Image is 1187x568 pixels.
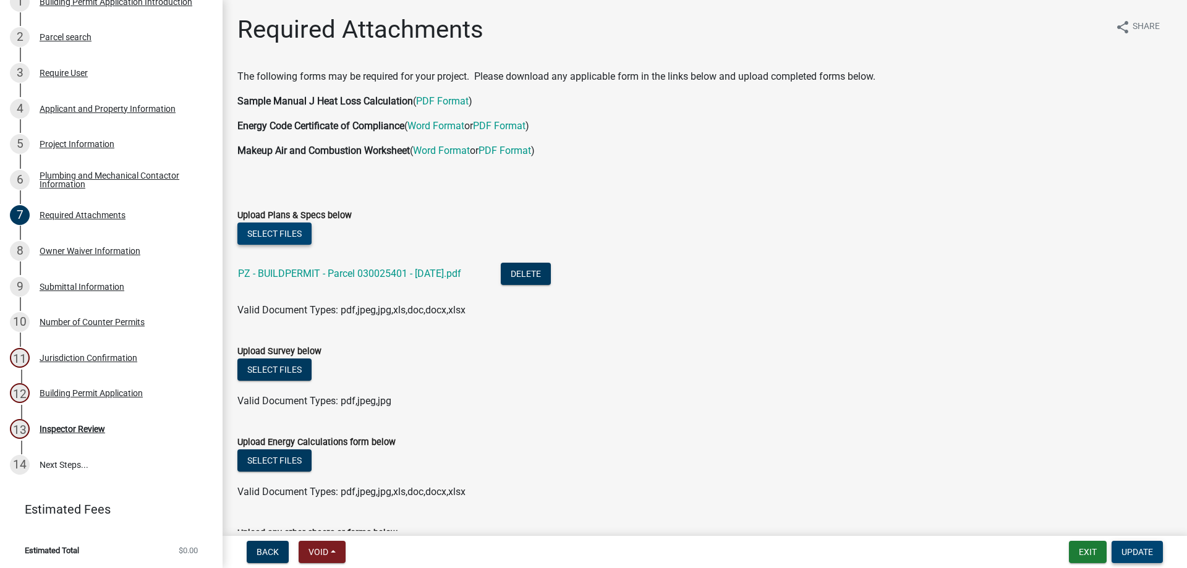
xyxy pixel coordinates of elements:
[10,419,30,439] div: 13
[237,486,466,498] span: Valid Document Types: pdf,jpeg,jpg,xls,doc,docx,xlsx
[40,140,114,148] div: Project Information
[308,547,328,557] span: Void
[179,546,198,554] span: $0.00
[501,269,551,281] wm-modal-confirm: Delete Document
[1112,541,1163,563] button: Update
[237,529,398,538] label: Upload any other sheets or forms below
[40,247,140,255] div: Owner Waiver Information
[237,211,352,220] label: Upload Plans & Specs below
[40,69,88,77] div: Require User
[407,120,464,132] a: Word Format
[1133,20,1160,35] span: Share
[237,449,312,472] button: Select files
[237,145,410,156] strong: Makeup Air and Combustion Worksheet
[1069,541,1107,563] button: Exit
[10,241,30,261] div: 8
[40,389,143,397] div: Building Permit Application
[237,143,1172,158] p: ( or )
[10,134,30,154] div: 5
[10,312,30,332] div: 10
[501,263,551,285] button: Delete
[473,120,525,132] a: PDF Format
[10,277,30,297] div: 9
[237,438,396,447] label: Upload Energy Calculations form below
[40,33,91,41] div: Parcel search
[40,104,176,113] div: Applicant and Property Information
[40,211,126,219] div: Required Attachments
[10,170,30,190] div: 6
[10,205,30,225] div: 7
[40,425,105,433] div: Inspector Review
[40,282,124,291] div: Submittal Information
[40,318,145,326] div: Number of Counter Permits
[237,95,413,107] strong: Sample Manual J Heat Loss Calculation
[237,69,1172,84] p: The following forms may be required for your project. Please download any applicable form in the ...
[10,63,30,83] div: 3
[10,497,203,522] a: Estimated Fees
[1115,20,1130,35] i: share
[247,541,289,563] button: Back
[237,347,321,356] label: Upload Survey below
[416,95,469,107] a: PDF Format
[40,171,203,189] div: Plumbing and Mechanical Contactor Information
[237,395,391,407] span: Valid Document Types: pdf,jpeg,jpg
[237,119,1172,134] p: ( or )
[237,120,404,132] strong: Energy Code Certificate of Compliance
[257,547,279,557] span: Back
[299,541,346,563] button: Void
[237,358,312,381] button: Select files
[238,268,461,279] a: PZ - BUILDPERMIT - Parcel 030025401 - [DATE].pdf
[10,348,30,368] div: 11
[10,383,30,403] div: 12
[1121,547,1153,557] span: Update
[237,15,483,45] h1: Required Attachments
[237,94,1172,109] p: ( )
[237,223,312,245] button: Select files
[40,354,137,362] div: Jurisdiction Confirmation
[237,304,466,316] span: Valid Document Types: pdf,jpeg,jpg,xls,doc,docx,xlsx
[413,145,470,156] a: Word Format
[25,546,79,554] span: Estimated Total
[10,455,30,475] div: 14
[1105,15,1170,39] button: shareShare
[10,99,30,119] div: 4
[10,27,30,47] div: 2
[479,145,531,156] a: PDF Format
